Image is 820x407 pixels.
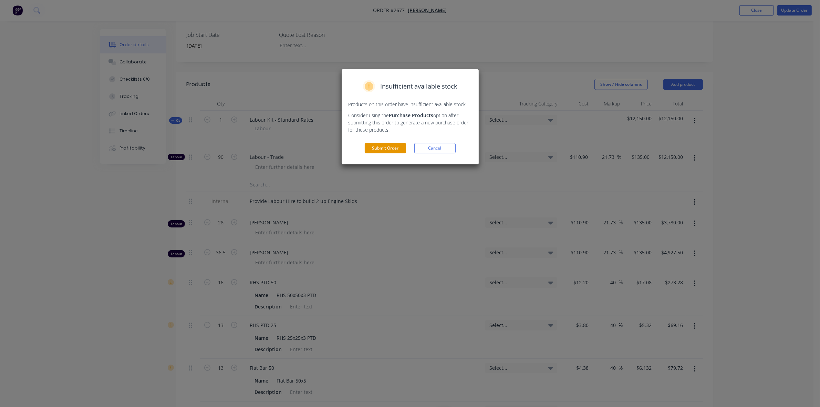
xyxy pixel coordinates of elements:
strong: Purchase Products [389,112,434,119]
p: Consider using the option after submitting this order to generate a new purchase order for these ... [349,112,472,133]
button: Submit Order [365,143,406,153]
button: Cancel [414,143,456,153]
p: Products on this order have insufficient available stock. [349,101,472,108]
span: Insufficient available stock [381,82,457,91]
